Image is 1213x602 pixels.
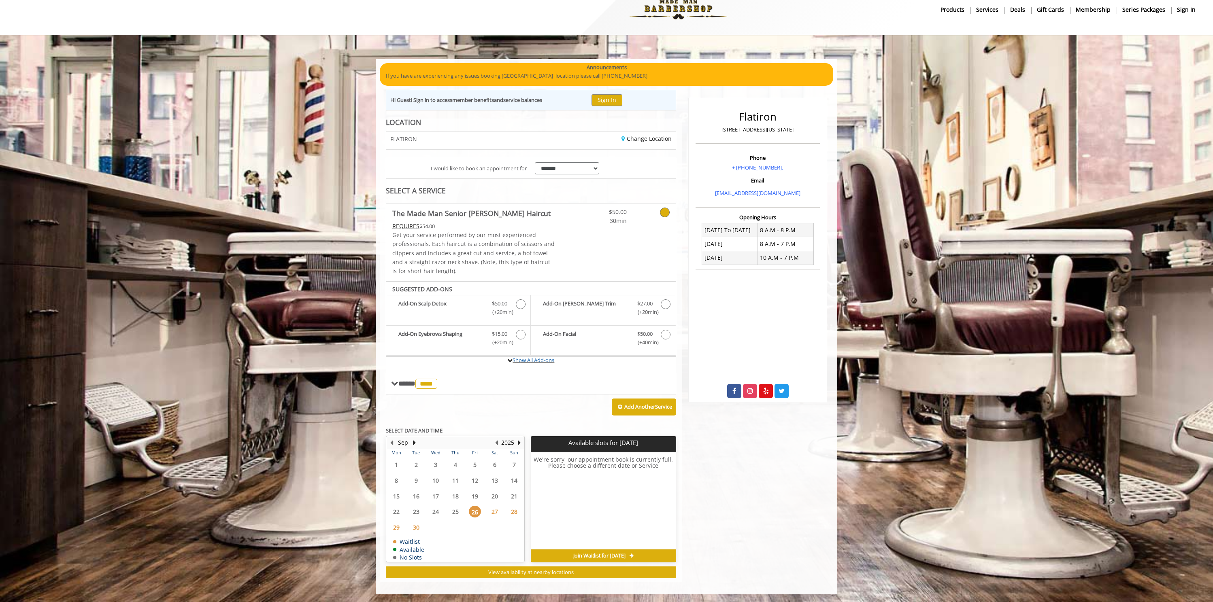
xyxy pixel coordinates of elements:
b: Series packages [1122,5,1165,14]
span: Join Waitlist for [DATE] [573,553,626,559]
td: Select day28 [504,504,524,519]
span: (+20min ) [488,308,512,316]
td: [DATE] [702,237,758,251]
span: 26 [469,506,481,517]
span: $50.00 [492,299,507,308]
h3: Opening Hours [696,214,820,220]
th: Mon [387,449,406,457]
span: View availability at nearby locations [488,568,574,576]
td: [DATE] To [DATE] [702,223,758,237]
td: 8 A.M - 7 P.M [758,237,813,251]
a: Show All Add-ons [513,356,554,364]
div: The Made Man Senior Barber Haircut Add-onS [386,282,676,357]
span: $50.00 [579,208,627,216]
h2: Flatiron [698,111,818,123]
h3: Email [698,178,818,183]
button: Next Month [411,438,417,447]
button: 2025 [501,438,514,447]
a: Gift cardsgift cards [1031,4,1070,15]
span: $27.00 [637,299,653,308]
b: Add-On Scalp Detox [398,299,484,316]
b: Deals [1010,5,1025,14]
div: $54.00 [392,222,555,231]
b: Services [976,5,998,14]
th: Thu [445,449,465,457]
button: Sign In [592,94,622,106]
td: 10 A.M - 7 P.M [758,251,813,265]
p: [STREET_ADDRESS][US_STATE] [698,125,818,134]
span: (+40min ) [633,338,657,347]
p: Available slots for [DATE] [534,439,672,446]
a: DealsDeals [1004,4,1031,15]
td: Select day29 [387,519,406,535]
th: Fri [465,449,485,457]
button: Add AnotherService [612,399,676,415]
span: I would like to book an appointment for [431,164,527,173]
span: FLATIRON [390,136,417,142]
h3: Phone [698,155,818,161]
th: Tue [406,449,426,457]
th: Sun [504,449,524,457]
a: sign insign in [1171,4,1201,15]
b: Add-On Eyebrows Shaping [398,330,484,347]
span: 30min [579,216,627,225]
a: [EMAIL_ADDRESS][DOMAIN_NAME] [715,189,800,197]
b: The Made Man Senior [PERSON_NAME] Haircut [392,208,551,219]
span: 30 [410,521,422,533]
button: Next Year [516,438,522,447]
span: $50.00 [637,330,653,338]
b: SUGGESTED ADD-ONS [392,285,452,293]
td: No Slots [393,554,424,560]
b: sign in [1177,5,1196,14]
button: Previous Month [388,438,395,447]
b: service balances [503,96,542,104]
h6: We're sorry, our appointment book is currently full. Please choose a different date or Service [531,456,675,546]
b: member benefits [452,96,494,104]
td: Select day26 [465,504,485,519]
th: Wed [426,449,445,457]
a: + [PHONE_NUMBER]. [732,164,783,171]
th: Sat [485,449,504,457]
label: Add-On Eyebrows Shaping [390,330,526,349]
button: View availability at nearby locations [386,566,676,578]
td: 8 A.M - 8 P.M [758,223,813,237]
b: Membership [1076,5,1111,14]
button: Previous Year [493,438,500,447]
td: Waitlist [393,538,424,545]
b: LOCATION [386,117,421,127]
a: Productsproducts [935,4,970,15]
span: 27 [489,506,501,517]
a: ServicesServices [970,4,1004,15]
p: If you have are experiencing any issues booking [GEOGRAPHIC_DATA] location please call [PHONE_NUM... [386,72,827,80]
span: (+20min ) [488,338,512,347]
b: products [941,5,964,14]
p: Get your service performed by our most experienced professionals. Each haircut is a combination o... [392,231,555,276]
td: Available [393,547,424,553]
b: SELECT DATE AND TIME [386,427,443,434]
b: Add-On Facial [543,330,629,347]
label: Add-On Facial [535,330,671,349]
a: Change Location [621,135,672,142]
label: Add-On Scalp Detox [390,299,526,318]
label: Add-On Beard Trim [535,299,671,318]
span: 29 [390,521,402,533]
span: 28 [508,506,520,517]
a: MembershipMembership [1070,4,1117,15]
div: Hi Guest! Sign in to access and [390,96,542,104]
span: This service needs some Advance to be paid before we block your appointment [392,222,419,230]
b: Add Another Service [624,403,672,410]
td: Select day27 [485,504,504,519]
button: Sep [398,438,408,447]
span: $15.00 [492,330,507,338]
a: Series packagesSeries packages [1117,4,1171,15]
b: gift cards [1037,5,1064,14]
td: Select day30 [406,519,426,535]
span: (+20min ) [633,308,657,316]
td: [DATE] [702,251,758,265]
b: Add-On [PERSON_NAME] Trim [543,299,629,316]
div: SELECT A SERVICE [386,187,676,195]
b: Announcements [587,63,627,72]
